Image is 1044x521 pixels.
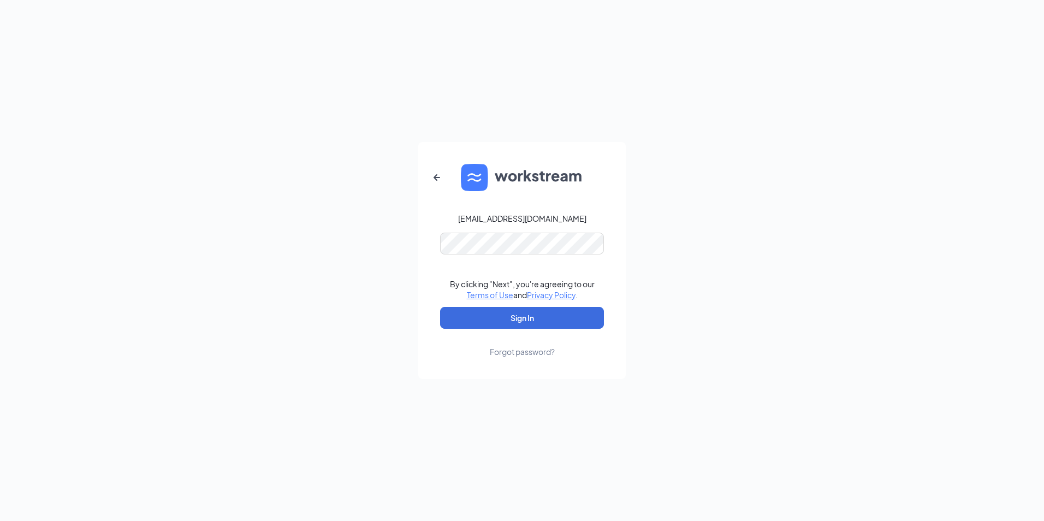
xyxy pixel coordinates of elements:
[450,279,595,300] div: By clicking "Next", you're agreeing to our and .
[527,290,576,300] a: Privacy Policy
[458,213,586,224] div: [EMAIL_ADDRESS][DOMAIN_NAME]
[490,346,555,357] div: Forgot password?
[430,171,443,184] svg: ArrowLeftNew
[461,164,583,191] img: WS logo and Workstream text
[467,290,513,300] a: Terms of Use
[424,164,450,191] button: ArrowLeftNew
[490,329,555,357] a: Forgot password?
[440,307,604,329] button: Sign In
